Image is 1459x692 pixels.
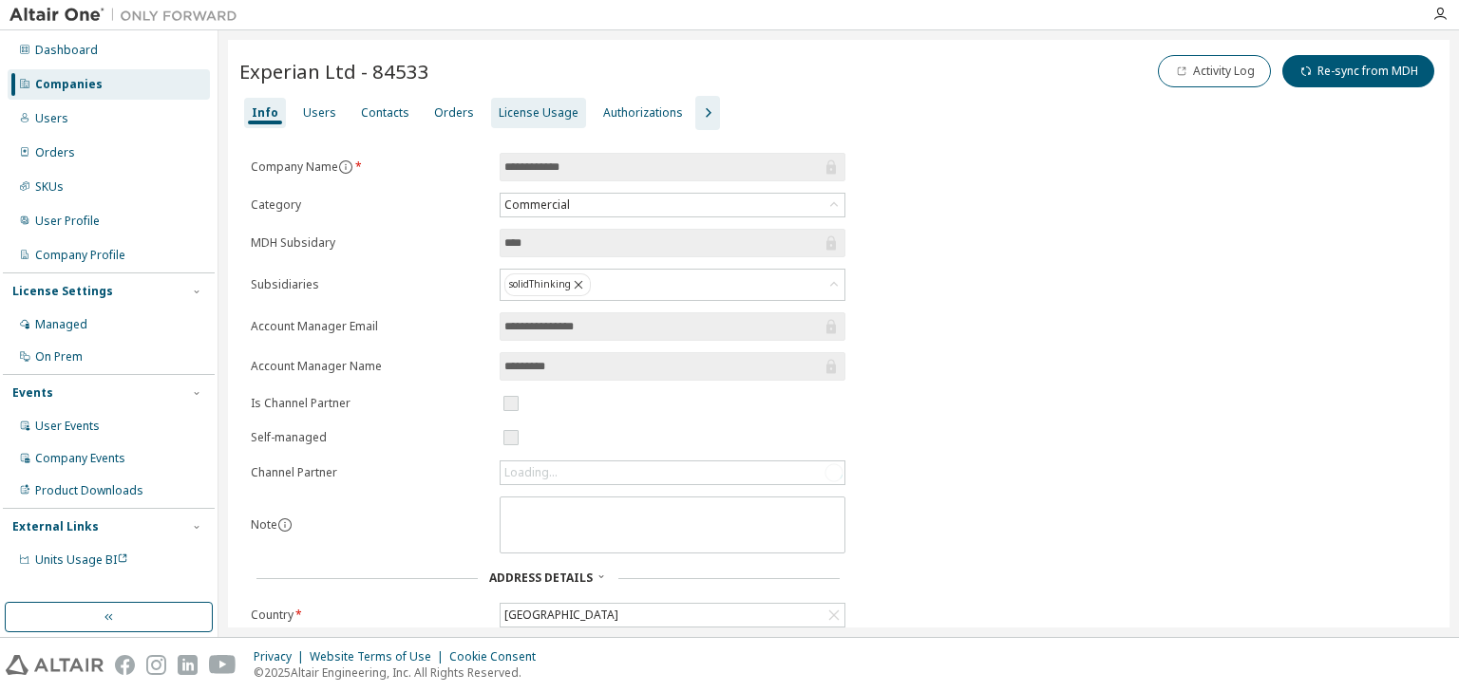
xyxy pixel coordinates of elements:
[449,649,547,664] div: Cookie Consent
[501,270,844,300] div: solidThinking
[35,317,87,332] div: Managed
[35,349,83,365] div: On Prem
[252,105,278,121] div: Info
[251,608,488,623] label: Country
[35,43,98,58] div: Dashboard
[35,419,100,434] div: User Events
[9,6,247,25] img: Altair One
[434,105,474,121] div: Orders
[504,465,558,480] div: Loading...
[35,451,125,466] div: Company Events
[251,396,488,411] label: Is Channel Partner
[115,655,135,675] img: facebook.svg
[35,111,68,126] div: Users
[1158,55,1271,87] button: Activity Log
[361,105,409,121] div: Contacts
[35,552,128,568] span: Units Usage BI
[254,649,310,664] div: Privacy
[6,655,104,675] img: altair_logo.svg
[502,605,621,626] div: [GEOGRAPHIC_DATA]
[499,105,578,121] div: License Usage
[251,277,488,292] label: Subsidiaries
[251,465,488,480] label: Channel Partner
[254,664,547,681] p: © 2025 Altair Engineering, Inc. All Rights Reserved.
[251,197,488,213] label: Category
[178,655,198,675] img: linkedin.svg
[603,105,683,121] div: Authorizations
[251,430,488,445] label: Self-managed
[501,461,844,484] div: Loading...
[251,359,488,374] label: Account Manager Name
[501,194,844,216] div: Commercial
[1282,55,1434,87] button: Re-sync from MDH
[251,516,277,533] label: Note
[35,483,143,498] div: Product Downloads
[146,655,166,675] img: instagram.svg
[35,145,75,160] div: Orders
[277,517,293,533] button: information
[338,159,353,175] button: information
[251,319,488,334] label: Account Manager Email
[35,214,100,229] div: User Profile
[12,284,113,299] div: License Settings
[501,604,844,627] div: [GEOGRAPHIC_DATA]
[303,105,336,121] div: Users
[504,273,591,296] div: solidThinking
[12,519,99,534] div: External Links
[251,235,488,251] label: MDH Subsidary
[310,649,449,664] div: Website Terms of Use
[35,77,103,92] div: Companies
[251,159,488,175] label: Company Name
[12,385,53,401] div: Events
[35,179,64,195] div: SKUs
[489,570,593,586] span: Address Details
[35,248,125,263] div: Company Profile
[239,58,429,84] span: Experian Ltd - 84533
[209,655,237,675] img: youtube.svg
[502,195,573,215] div: Commercial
